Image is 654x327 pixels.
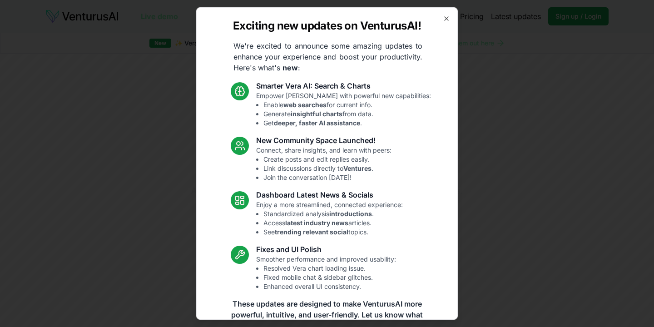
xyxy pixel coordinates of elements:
h3: Fixes and UI Polish [256,244,396,255]
p: Enjoy a more streamlined, connected experience: [256,200,403,237]
li: Standardized analysis . [263,209,403,218]
strong: Ventures [343,164,372,172]
h3: Dashboard Latest News & Socials [256,189,403,200]
li: Link discussions directly to . [263,164,391,173]
h3: New Community Space Launched! [256,135,391,146]
li: Resolved Vera chart loading issue. [263,264,396,273]
p: Smoother performance and improved usability: [256,255,396,291]
li: Join the conversation [DATE]! [263,173,391,182]
strong: insightful charts [291,110,342,118]
h3: Smarter Vera AI: Search & Charts [256,80,431,91]
strong: deeper, faster AI assistance [274,119,360,127]
li: Enhanced overall UI consistency. [263,282,396,291]
p: We're excited to announce some amazing updates to enhance your experience and boost your producti... [226,40,430,73]
strong: new [282,63,298,72]
li: Get . [263,119,431,128]
strong: trending relevant social [275,228,348,236]
li: Enable for current info. [263,100,431,109]
p: Connect, share insights, and learn with peers: [256,146,391,182]
h2: Exciting new updates on VenturusAI! [233,19,421,33]
li: Generate from data. [263,109,431,119]
strong: introductions [329,210,372,218]
li: Fixed mobile chat & sidebar glitches. [263,273,396,282]
li: Access articles. [263,218,403,228]
p: Empower [PERSON_NAME] with powerful new capabilities: [256,91,431,128]
li: See topics. [263,228,403,237]
strong: web searches [283,101,327,109]
li: Create posts and edit replies easily. [263,155,391,164]
strong: latest industry news [285,219,348,227]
